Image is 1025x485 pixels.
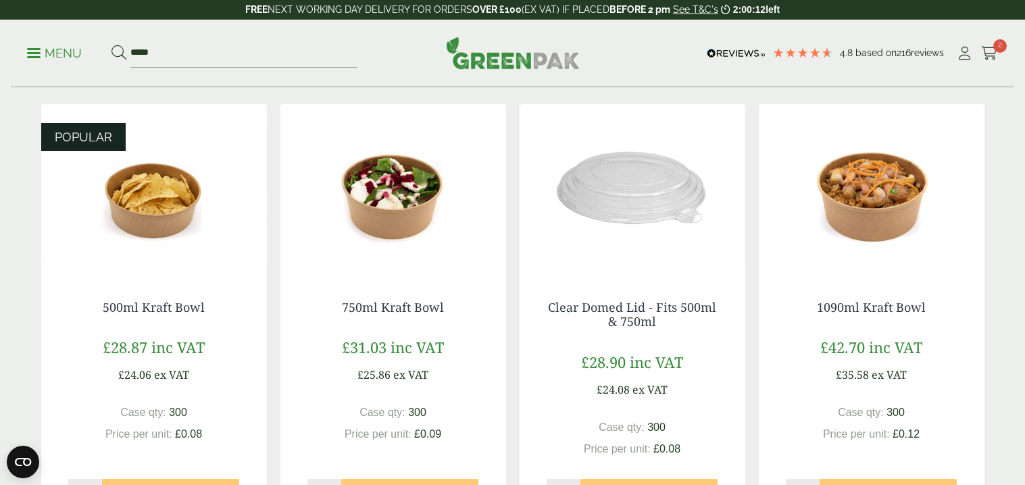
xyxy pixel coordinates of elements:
span: Case qty: [599,421,645,433]
i: Cart [981,47,998,60]
span: Case qty: [359,407,405,418]
span: ex VAT [632,382,668,397]
span: £0.08 [175,428,202,440]
span: 300 [408,407,426,418]
span: £42.70 [820,337,865,357]
div: 4.79 Stars [772,47,833,59]
span: 300 [169,407,187,418]
span: £25.86 [357,367,391,382]
span: £24.08 [597,382,630,397]
span: 300 [647,421,666,433]
span: £35.58 [836,367,869,382]
img: GreenPak Supplies [446,37,580,69]
span: Based on [855,47,897,58]
span: 2:00:12 [733,4,766,15]
a: 500ml Kraft Bowl [103,299,205,315]
span: 4.8 [840,47,855,58]
a: 2 [981,43,998,64]
img: Clear Domed Lid - Fits 750ml-0 [520,104,745,273]
span: inc VAT [869,337,922,357]
img: Kraft Bowl 750ml with Goats Cheese Salad Open [280,104,506,273]
span: inc VAT [391,337,444,357]
img: REVIEWS.io [707,49,766,58]
span: reviews [911,47,944,58]
span: £0.12 [893,428,920,440]
span: ex VAT [393,367,428,382]
strong: BEFORE 2 pm [609,4,670,15]
span: £28.90 [581,352,626,372]
a: Clear Domed Lid - Fits 500ml & 750ml [548,299,716,330]
a: Menu [27,45,82,59]
span: 216 [897,47,911,58]
span: £0.09 [414,428,441,440]
span: inc VAT [630,352,683,372]
span: £0.08 [653,443,680,455]
span: Price per unit: [345,428,411,440]
i: My Account [956,47,973,60]
p: Menu [27,45,82,62]
button: Open CMP widget [7,446,39,478]
span: Case qty: [838,407,884,418]
span: left [766,4,780,15]
span: 2 [993,39,1007,53]
img: Kraft Bowl 500ml with Nachos [41,104,267,273]
span: 300 [886,407,905,418]
span: £28.87 [103,337,147,357]
span: £24.06 [118,367,151,382]
span: inc VAT [151,337,205,357]
a: 1090ml Kraft Bowl [817,299,926,315]
span: £31.03 [342,337,386,357]
a: See T&C's [673,4,718,15]
img: Kraft Bowl 1090ml with Prawns and Rice [759,104,984,273]
span: POPULAR [55,130,112,144]
strong: FREE [245,4,268,15]
span: ex VAT [154,367,189,382]
span: Price per unit: [105,428,172,440]
strong: OVER £100 [472,4,522,15]
a: 750ml Kraft Bowl [342,299,444,315]
span: ex VAT [872,367,907,382]
span: Case qty: [120,407,166,418]
span: Price per unit: [584,443,651,455]
span: Price per unit: [823,428,890,440]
